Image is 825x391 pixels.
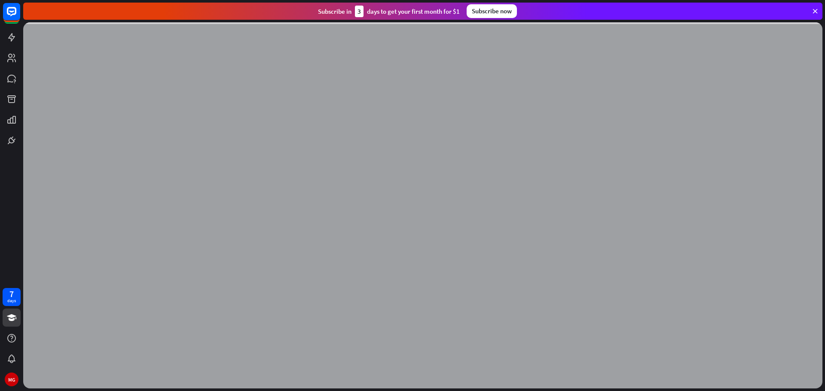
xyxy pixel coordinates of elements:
div: days [7,298,16,304]
div: 3 [355,6,364,17]
div: MG [5,373,18,386]
div: Subscribe now [467,4,517,18]
a: 7 days [3,288,21,306]
div: 7 [9,290,14,298]
div: Subscribe in days to get your first month for $1 [318,6,460,17]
